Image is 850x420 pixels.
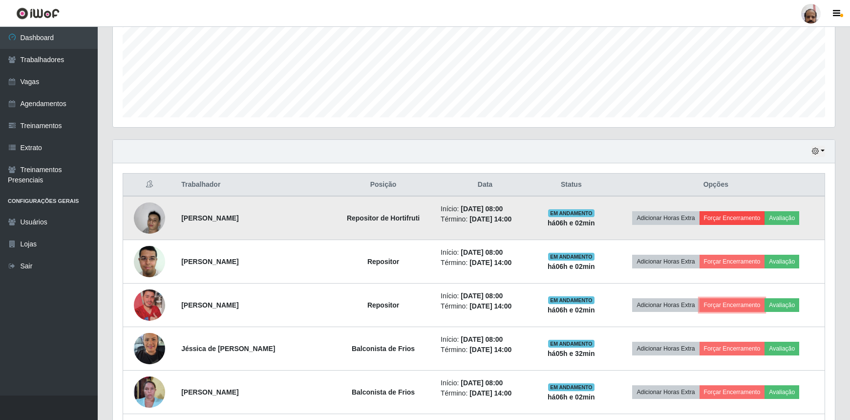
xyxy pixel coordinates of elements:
time: [DATE] 08:00 [461,248,503,256]
th: Status [535,174,607,197]
li: Início: [441,247,530,258]
li: Término: [441,301,530,311]
img: 1741878920639.jpeg [134,277,165,333]
img: 1725909093018.jpeg [134,328,165,369]
img: 1757016131222.jpeg [134,371,165,413]
button: Forçar Encerramento [700,385,765,399]
strong: há 06 h e 02 min [548,263,595,270]
button: Adicionar Horas Extra [632,298,699,312]
time: [DATE] 14:00 [469,215,511,223]
span: EM ANDAMENTO [548,383,595,391]
button: Avaliação [765,255,799,268]
span: EM ANDAMENTO [548,253,595,261]
strong: há 06 h e 02 min [548,219,595,227]
time: [DATE] 08:00 [461,292,503,300]
span: EM ANDAMENTO [548,209,595,217]
time: [DATE] 14:00 [469,346,511,354]
th: Opções [607,174,825,197]
li: Término: [441,345,530,355]
span: EM ANDAMENTO [548,340,595,348]
strong: [PERSON_NAME] [181,301,238,309]
strong: há 06 h e 02 min [548,306,595,314]
button: Adicionar Horas Extra [632,211,699,225]
time: [DATE] 14:00 [469,259,511,266]
li: Início: [441,291,530,301]
button: Forçar Encerramento [700,342,765,355]
span: EM ANDAMENTO [548,296,595,304]
th: Data [435,174,535,197]
button: Adicionar Horas Extra [632,342,699,355]
button: Forçar Encerramento [700,255,765,268]
strong: Jéssica de [PERSON_NAME] [181,345,275,353]
button: Avaliação [765,298,799,312]
button: Avaliação [765,342,799,355]
button: Adicionar Horas Extra [632,255,699,268]
li: Término: [441,258,530,268]
strong: [PERSON_NAME] [181,258,238,265]
li: Término: [441,214,530,224]
th: Posição [332,174,435,197]
strong: Repositor [367,258,399,265]
strong: [PERSON_NAME] [181,388,238,396]
th: Trabalhador [175,174,332,197]
li: Início: [441,204,530,214]
strong: Repositor [367,301,399,309]
time: [DATE] 08:00 [461,205,503,213]
strong: Balconista de Frios [352,388,415,396]
time: [DATE] 08:00 [461,335,503,343]
strong: [PERSON_NAME] [181,214,238,222]
img: 1602822418188.jpeg [134,241,165,282]
strong: Repositor de Hortifruti [347,214,420,222]
strong: há 06 h e 02 min [548,393,595,401]
button: Adicionar Horas Extra [632,385,699,399]
time: [DATE] 14:00 [469,389,511,397]
button: Avaliação [765,385,799,399]
time: [DATE] 08:00 [461,379,503,387]
li: Término: [441,388,530,398]
time: [DATE] 14:00 [469,302,511,310]
li: Início: [441,378,530,388]
strong: Balconista de Frios [352,345,415,353]
img: CoreUI Logo [16,7,60,20]
li: Início: [441,334,530,345]
img: 1751054548939.jpeg [134,197,165,239]
button: Forçar Encerramento [700,211,765,225]
strong: há 05 h e 32 min [548,350,595,357]
button: Forçar Encerramento [700,298,765,312]
button: Avaliação [765,211,799,225]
